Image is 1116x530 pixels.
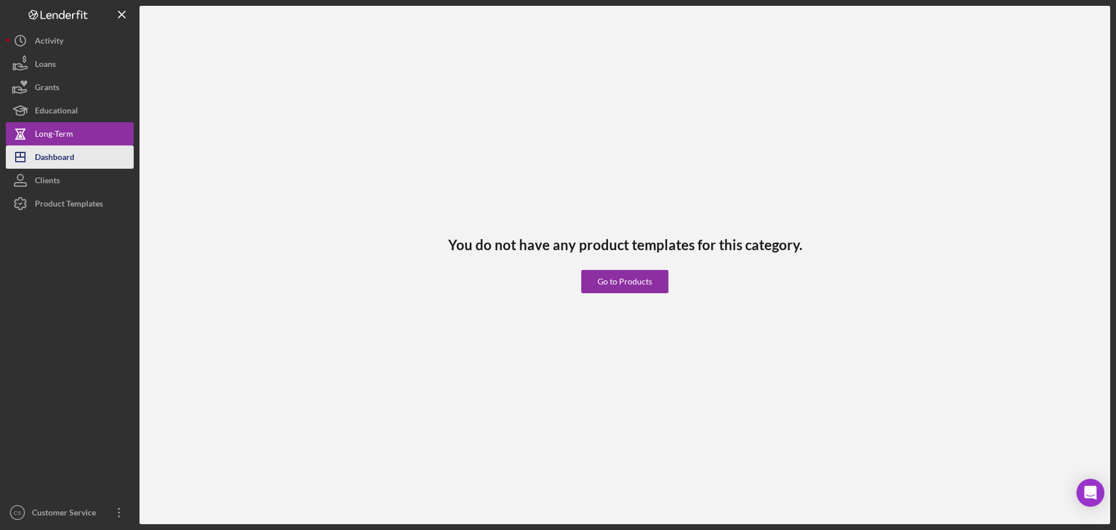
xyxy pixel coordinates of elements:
[13,510,21,516] text: CS
[35,122,73,148] div: Long-Term
[448,237,802,253] h3: You do not have any product templates for this category.
[35,169,60,195] div: Clients
[6,99,134,122] button: Educational
[35,192,103,218] div: Product Templates
[35,29,63,55] div: Activity
[6,52,134,76] button: Loans
[1076,479,1104,507] div: Open Intercom Messenger
[6,145,134,169] button: Dashboard
[35,145,74,172] div: Dashboard
[35,76,59,102] div: Grants
[6,169,134,192] button: Clients
[598,270,652,293] div: Go to Products
[6,122,134,145] button: Long-Term
[581,252,668,293] a: Go to Products
[6,501,134,524] button: CSCustomer Service
[6,29,134,52] button: Activity
[6,192,134,215] button: Product Templates
[581,270,668,293] button: Go to Products
[29,501,105,527] div: Customer Service
[35,52,56,79] div: Loans
[6,76,134,99] button: Grants
[35,99,78,125] div: Educational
